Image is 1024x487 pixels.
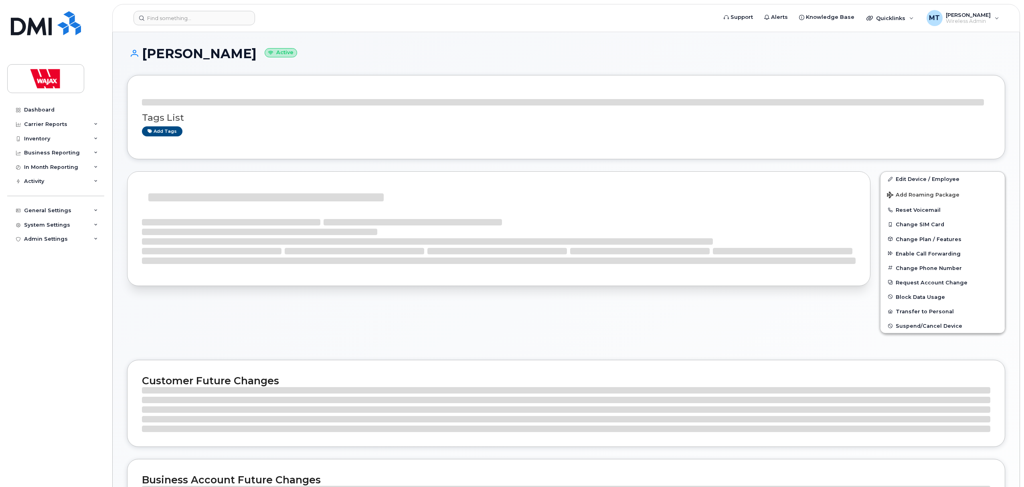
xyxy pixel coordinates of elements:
[880,232,1005,246] button: Change Plan / Features
[880,217,1005,231] button: Change SIM Card
[896,250,961,256] span: Enable Call Forwarding
[880,261,1005,275] button: Change Phone Number
[880,203,1005,217] button: Reset Voicemail
[896,323,962,329] span: Suspend/Cancel Device
[880,186,1005,203] button: Add Roaming Package
[880,275,1005,290] button: Request Account Change
[887,192,959,199] span: Add Roaming Package
[896,236,961,242] span: Change Plan / Features
[127,47,1005,61] h1: [PERSON_NAME]
[265,48,297,57] small: Active
[880,319,1005,333] button: Suspend/Cancel Device
[142,126,182,136] a: Add tags
[142,375,990,387] h2: Customer Future Changes
[880,304,1005,319] button: Transfer to Personal
[142,113,990,123] h3: Tags List
[142,474,990,486] h2: Business Account Future Changes
[880,172,1005,186] a: Edit Device / Employee
[880,290,1005,304] button: Block Data Usage
[880,246,1005,261] button: Enable Call Forwarding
